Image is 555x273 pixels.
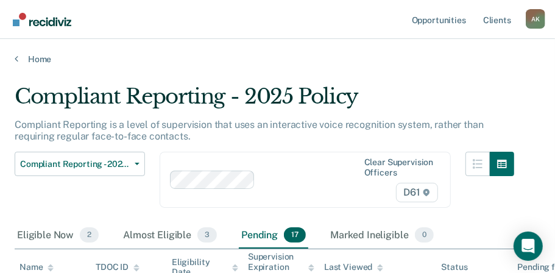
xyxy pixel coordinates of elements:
[442,262,468,272] div: Status
[15,119,484,142] p: Compliant Reporting is a level of supervision that uses an interactive voice recognition system, ...
[20,159,130,169] span: Compliant Reporting - 2025 Policy
[364,157,436,178] div: Clear supervision officers
[13,13,71,26] img: Recidiviz
[415,227,434,243] span: 0
[15,84,514,119] div: Compliant Reporting - 2025 Policy
[80,227,99,243] span: 2
[19,262,54,272] div: Name
[324,262,383,272] div: Last Viewed
[15,222,101,249] div: Eligible Now2
[526,9,545,29] div: A K
[15,54,540,65] a: Home
[239,222,308,249] div: Pending17
[197,227,217,243] span: 3
[526,9,545,29] button: Profile dropdown button
[284,227,306,243] span: 17
[514,232,543,261] div: Open Intercom Messenger
[328,222,436,249] div: Marked Ineligible0
[96,262,140,272] div: TDOC ID
[121,222,219,249] div: Almost Eligible3
[15,152,145,176] button: Compliant Reporting - 2025 Policy
[396,183,438,202] span: D61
